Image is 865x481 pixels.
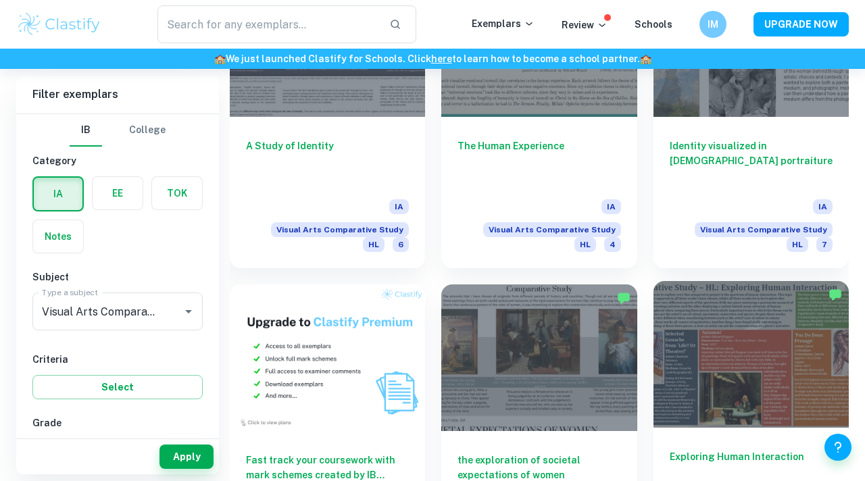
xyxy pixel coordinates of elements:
[695,222,833,237] span: Visual Arts Comparative Study
[813,199,833,214] span: IA
[230,284,425,431] img: Thumbnail
[32,352,203,367] h6: Criteria
[604,237,621,252] span: 4
[129,114,166,147] button: College
[816,237,833,252] span: 7
[214,53,226,64] span: 🏫
[32,415,203,430] h6: Grade
[393,237,409,252] span: 6
[271,222,409,237] span: Visual Arts Comparative Study
[93,177,143,209] button: EE
[562,18,608,32] p: Review
[699,11,726,38] button: IM
[152,177,202,209] button: TOK
[472,16,535,31] p: Exemplars
[431,53,452,64] a: here
[246,138,409,183] h6: A Study of Identity
[635,19,672,30] a: Schools
[753,12,849,36] button: UPGRADE NOW
[706,17,721,32] h6: IM
[70,114,166,147] div: Filter type choice
[640,53,651,64] span: 🏫
[617,291,631,305] img: Marked
[34,178,82,210] button: IA
[70,114,102,147] button: IB
[159,445,214,469] button: Apply
[670,138,833,183] h6: Identity visualized in [DEMOGRAPHIC_DATA] portraiture
[389,199,409,214] span: IA
[157,5,378,43] input: Search for any exemplars...
[824,434,851,461] button: Help and Feedback
[483,222,621,237] span: Visual Arts Comparative Study
[179,302,198,321] button: Open
[32,153,203,168] h6: Category
[16,76,219,113] h6: Filter exemplars
[32,270,203,284] h6: Subject
[33,220,83,253] button: Notes
[574,237,596,252] span: HL
[16,11,102,38] img: Clastify logo
[3,51,862,66] h6: We just launched Clastify for Schools. Click to learn how to become a school partner.
[32,375,203,399] button: Select
[829,288,842,301] img: Marked
[363,237,385,252] span: HL
[601,199,621,214] span: IA
[42,286,98,298] label: Type a subject
[458,138,620,183] h6: The Human Experience
[787,237,808,252] span: HL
